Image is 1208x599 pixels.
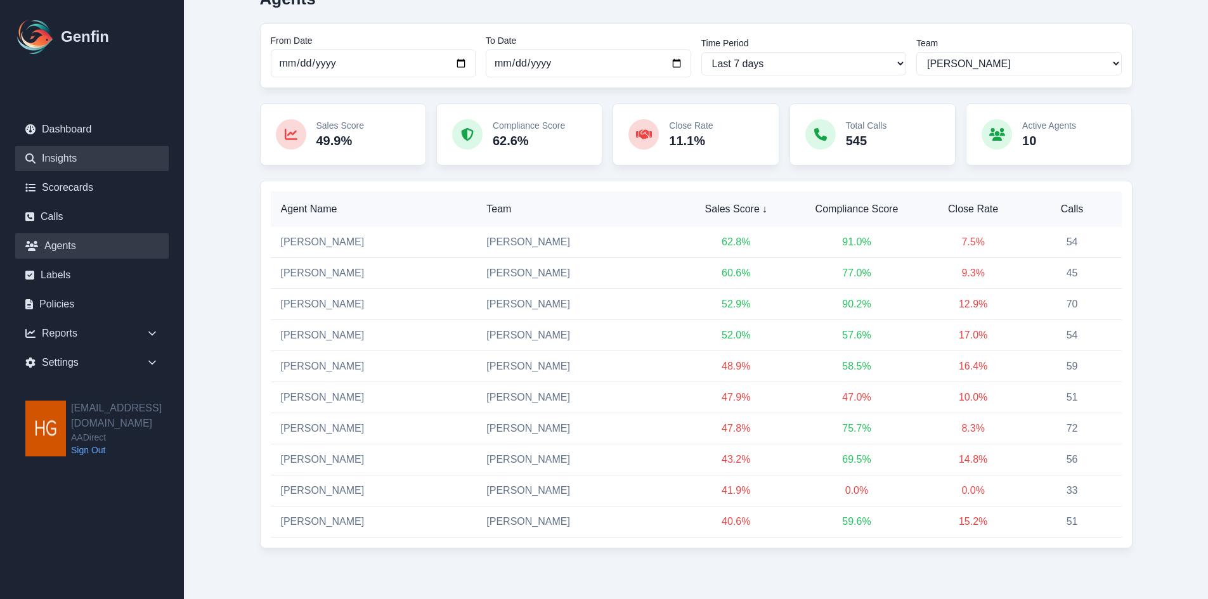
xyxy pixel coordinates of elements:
span: [PERSON_NAME] [486,267,570,278]
a: Scorecards [15,175,169,200]
span: [PERSON_NAME] [486,392,570,403]
span: 75.7 % [842,423,871,434]
span: 12.9 % [959,299,987,309]
span: 9.3 % [961,267,984,278]
span: 58.5 % [842,361,871,371]
div: Settings [15,350,169,375]
span: ↓ [762,202,767,217]
p: 11.1% [669,132,713,150]
h2: [EMAIL_ADDRESS][DOMAIN_NAME] [71,401,184,431]
a: Dashboard [15,117,169,142]
span: 47.9 % [722,392,750,403]
span: 62.8 % [722,236,750,247]
a: [PERSON_NAME] [281,299,365,309]
p: 545 [846,132,887,150]
span: 10.0 % [959,392,987,403]
span: Calls [1033,202,1112,217]
td: 72 [1023,413,1122,444]
a: Sign Out [71,444,184,456]
span: [PERSON_NAME] [486,330,570,340]
span: [PERSON_NAME] [486,423,570,434]
span: 0.0 % [845,485,868,496]
span: 90.2 % [842,299,871,309]
span: 69.5 % [842,454,871,465]
td: 59 [1023,351,1122,382]
span: 47.0 % [842,392,871,403]
a: [PERSON_NAME] [281,392,365,403]
span: Agent Name [281,202,467,217]
span: 48.9 % [722,361,750,371]
span: 77.0 % [842,267,871,278]
td: 70 [1023,289,1122,320]
span: Sales Score [692,202,779,217]
label: From Date [271,34,476,47]
a: [PERSON_NAME] [281,485,365,496]
span: [PERSON_NAME] [486,299,570,309]
p: Close Rate [669,119,713,132]
span: 16.4 % [959,361,987,371]
img: hgarza@aadirect.com [25,401,66,456]
p: Total Calls [846,119,887,132]
div: Reports [15,321,169,346]
span: 47.8 % [722,423,750,434]
span: [PERSON_NAME] [486,516,570,527]
span: [PERSON_NAME] [486,485,570,496]
label: Time Period [701,37,907,49]
span: [PERSON_NAME] [486,361,570,371]
td: 51 [1023,506,1122,538]
td: 54 [1023,227,1122,258]
span: 52.9 % [722,299,750,309]
a: Policies [15,292,169,317]
span: 7.5 % [961,236,984,247]
a: Labels [15,262,169,288]
span: 40.6 % [722,516,750,527]
h1: Genfin [61,27,109,47]
a: Calls [15,204,169,229]
p: Compliance Score [493,119,565,132]
label: To Date [486,34,691,47]
span: 59.6 % [842,516,871,527]
p: Sales Score [316,119,364,132]
span: 52.0 % [722,330,750,340]
td: 56 [1023,444,1122,475]
a: [PERSON_NAME] [281,330,365,340]
a: [PERSON_NAME] [281,454,365,465]
span: 43.2 % [722,454,750,465]
span: 15.2 % [959,516,987,527]
td: 33 [1023,475,1122,506]
span: 0.0 % [961,485,984,496]
span: Close Rate [934,202,1013,217]
a: Agents [15,233,169,259]
span: AADirect [71,431,184,444]
span: [PERSON_NAME] [486,236,570,247]
p: Active Agents [1022,119,1076,132]
a: Insights [15,146,169,171]
a: [PERSON_NAME] [281,516,365,527]
a: [PERSON_NAME] [281,267,365,278]
span: 41.9 % [722,485,750,496]
span: 91.0 % [842,236,871,247]
p: 10 [1022,132,1076,150]
span: 60.6 % [722,267,750,278]
td: 45 [1023,258,1122,289]
a: [PERSON_NAME] [281,236,365,247]
img: Logo [15,16,56,57]
td: 54 [1023,320,1122,351]
label: Team [916,37,1122,49]
p: 49.9% [316,132,364,150]
p: 62.6% [493,132,565,150]
span: 17.0 % [959,330,987,340]
span: 14.8 % [959,454,987,465]
td: 51 [1023,382,1122,413]
span: 57.6 % [842,330,871,340]
a: [PERSON_NAME] [281,423,365,434]
span: Team [486,202,672,217]
span: 8.3 % [961,423,984,434]
a: [PERSON_NAME] [281,361,365,371]
span: Compliance Score [800,202,913,217]
span: [PERSON_NAME] [486,454,570,465]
